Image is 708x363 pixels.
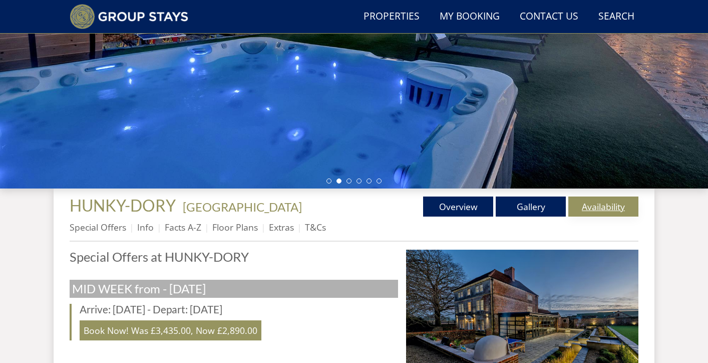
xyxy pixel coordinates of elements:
[70,221,126,233] a: Special Offers
[436,6,504,28] a: My Booking
[496,197,566,217] a: Gallery
[70,196,176,215] span: HUNKY-DORY
[70,250,398,264] h2: Special Offers at HUNKY-DORY
[80,304,398,315] h3: Arrive: [DATE] - Depart: [DATE]
[70,280,398,298] h2: MID WEEK from - [DATE]
[212,221,258,233] a: Floor Plans
[423,197,493,217] a: Overview
[516,6,582,28] a: Contact Us
[183,200,302,214] a: [GEOGRAPHIC_DATA]
[360,6,424,28] a: Properties
[594,6,638,28] a: Search
[305,221,326,233] a: T&Cs
[179,200,302,214] span: -
[70,196,179,215] a: HUNKY-DORY
[80,320,261,340] a: Book Now! Was £3,435.00, Now £2,890.00
[70,4,188,29] img: Group Stays
[269,221,294,233] a: Extras
[165,221,201,233] a: Facts A-Z
[568,197,638,217] a: Availability
[137,221,154,233] a: Info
